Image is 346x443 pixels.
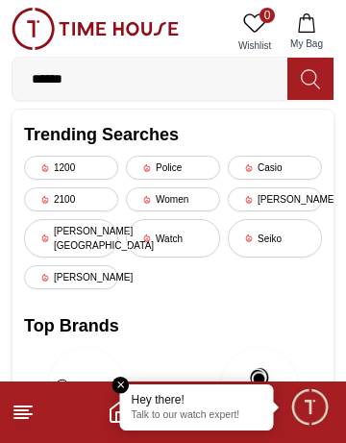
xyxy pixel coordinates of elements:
div: 1200 [24,156,118,180]
a: Home [108,401,131,424]
span: Wishlist [231,38,279,53]
div: Chat Widget [289,386,332,429]
em: Close tooltip [112,377,130,394]
div: Watch [126,219,220,258]
div: Women [126,187,220,211]
a: 0Wishlist [231,8,279,57]
div: Hey there! [132,392,262,407]
img: ... [12,8,179,50]
p: Talk to our watch expert! [132,409,262,423]
div: Casio [228,156,322,180]
h2: Top Brands [24,312,322,339]
div: 2100 [24,187,118,211]
div: [PERSON_NAME][GEOGRAPHIC_DATA] [24,219,118,258]
img: Astro [221,347,298,424]
div: [PERSON_NAME] [24,265,118,289]
div: Police [126,156,220,180]
h2: Trending Searches [24,121,322,148]
img: Carlton [48,347,125,424]
span: 0 [259,8,275,23]
span: My Bag [283,37,331,51]
div: [PERSON_NAME] [228,187,322,211]
div: Seiko [228,219,322,258]
button: My Bag [279,8,334,57]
